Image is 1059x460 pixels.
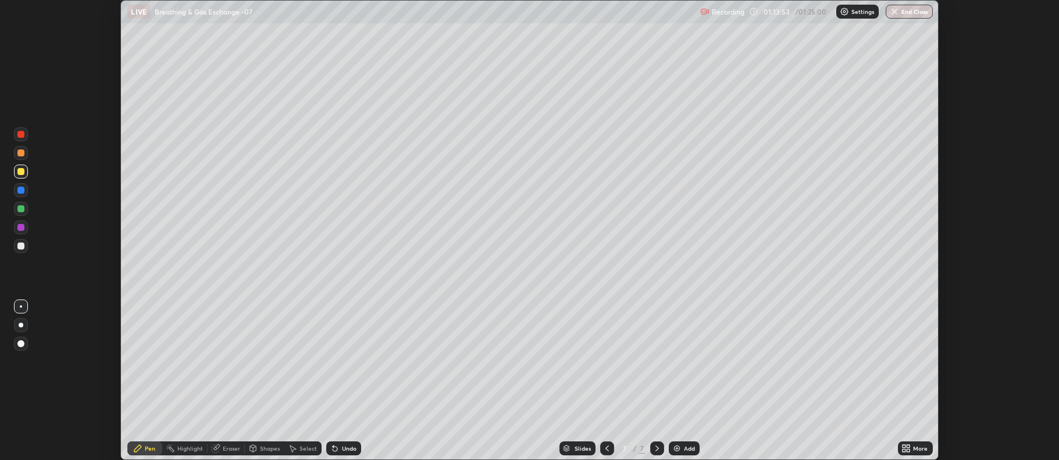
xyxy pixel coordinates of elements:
div: 7 [639,443,646,454]
div: Select [299,445,317,451]
div: / [633,445,636,452]
div: Undo [342,445,356,451]
button: End Class [886,5,933,19]
p: Breathing & Gas Exchange -07 [155,7,252,16]
img: add-slide-button [672,444,682,453]
div: Shapes [260,445,280,451]
img: class-settings-icons [840,7,849,16]
div: Slides [575,445,591,451]
div: Highlight [177,445,203,451]
p: LIVE [131,7,147,16]
img: end-class-cross [890,7,899,16]
p: Settings [851,9,874,15]
div: Add [684,445,695,451]
div: 7 [619,445,630,452]
div: More [913,445,928,451]
div: Eraser [223,445,240,451]
p: Recording [712,8,744,16]
div: Pen [145,445,155,451]
img: recording.375f2c34.svg [700,7,709,16]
